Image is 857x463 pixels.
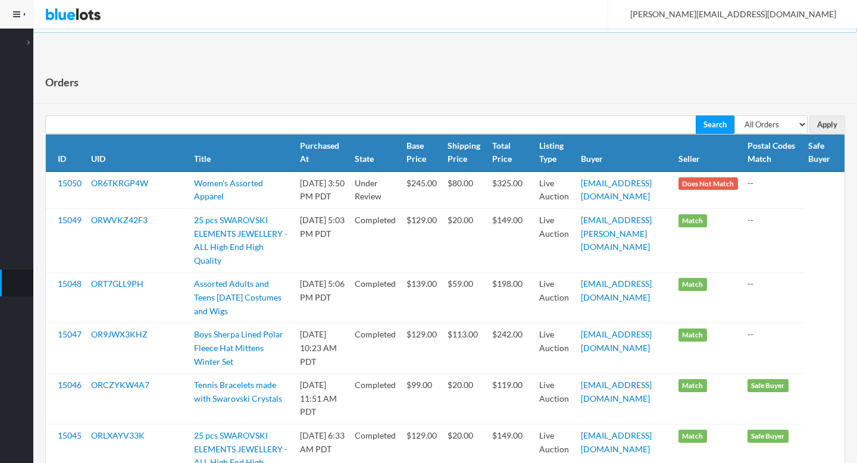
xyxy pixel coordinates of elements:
[617,9,836,19] span: [PERSON_NAME][EMAIL_ADDRESS][DOMAIN_NAME]
[487,374,534,424] td: $119.00
[91,279,143,289] a: ORT7GLL9PH
[91,178,148,188] a: OR6TKRGP4W
[747,430,789,443] span: Safe Buyer
[581,380,652,403] a: [EMAIL_ADDRESS][DOMAIN_NAME]
[581,329,652,353] a: [EMAIL_ADDRESS][DOMAIN_NAME]
[295,171,349,209] td: [DATE] 3:50 PM PDT
[402,323,443,374] td: $129.00
[295,273,349,323] td: [DATE] 5:06 PM PDT
[803,134,845,171] th: Safe Buyer
[743,134,803,171] th: Postal Codes Match
[295,209,349,273] td: [DATE] 5:03 PM PDT
[809,115,845,134] input: Apply
[194,215,287,265] a: 25 pcs SWAROVSKI ELEMENTS JEWELLERY - ALL High End High Quality
[443,374,488,424] td: $20.00
[58,329,82,339] a: 15047
[402,209,443,273] td: $129.00
[487,209,534,273] td: $149.00
[194,329,283,366] a: Boys Sherpa Lined Polar Fleece Hat Mittens Winter Set
[194,178,263,202] a: Women's Assorted Apparel
[295,323,349,374] td: [DATE] 10:23 AM PDT
[743,171,803,209] td: --
[487,323,534,374] td: $242.00
[487,134,534,171] th: Total Price
[581,430,652,454] a: [EMAIL_ADDRESS][DOMAIN_NAME]
[534,374,576,424] td: Live Auction
[295,374,349,424] td: [DATE] 11:51 AM PDT
[46,134,86,171] th: ID
[443,134,488,171] th: Shipping Price
[350,209,402,273] td: Completed
[91,430,145,440] a: ORLXAYV33K
[678,214,707,227] span: Match
[581,279,652,302] a: [EMAIL_ADDRESS][DOMAIN_NAME]
[58,279,82,289] a: 15048
[350,134,402,171] th: State
[194,380,282,403] a: Tennis Bracelets made with Swarovski Crystals
[402,374,443,424] td: $99.00
[674,134,743,171] th: Seller
[91,329,148,339] a: OR9JWX3KHZ
[350,273,402,323] td: Completed
[402,171,443,209] td: $245.00
[678,379,707,392] span: Match
[402,134,443,171] th: Base Price
[678,329,707,342] span: Match
[678,278,707,291] span: Match
[696,115,734,134] input: Search
[534,134,576,171] th: Listing Type
[45,73,79,91] h1: Orders
[534,273,576,323] td: Live Auction
[58,430,82,440] a: 15045
[576,134,674,171] th: Buyer
[743,323,803,374] td: --
[678,430,707,443] span: Match
[350,374,402,424] td: Completed
[350,171,402,209] td: Under Review
[58,380,82,390] a: 15046
[295,134,349,171] th: Purchased At
[678,177,738,190] span: Does Not Match
[747,379,789,392] span: Safe Buyer
[534,323,576,374] td: Live Auction
[58,215,82,225] a: 15049
[743,209,803,273] td: --
[443,273,488,323] td: $59.00
[58,178,82,188] a: 15050
[443,323,488,374] td: $113.00
[487,171,534,209] td: $325.00
[743,273,803,323] td: --
[91,380,149,390] a: ORCZYKW4A7
[487,273,534,323] td: $198.00
[581,215,652,252] a: [EMAIL_ADDRESS][PERSON_NAME][DOMAIN_NAME]
[91,215,148,225] a: ORWVKZ42F3
[86,134,189,171] th: UID
[443,171,488,209] td: $80.00
[189,134,295,171] th: Title
[402,273,443,323] td: $139.00
[534,209,576,273] td: Live Auction
[581,178,652,202] a: [EMAIL_ADDRESS][DOMAIN_NAME]
[443,209,488,273] td: $20.00
[534,171,576,209] td: Live Auction
[194,279,282,315] a: Assorted Adults and Teens [DATE] Costumes and Wigs
[350,323,402,374] td: Completed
